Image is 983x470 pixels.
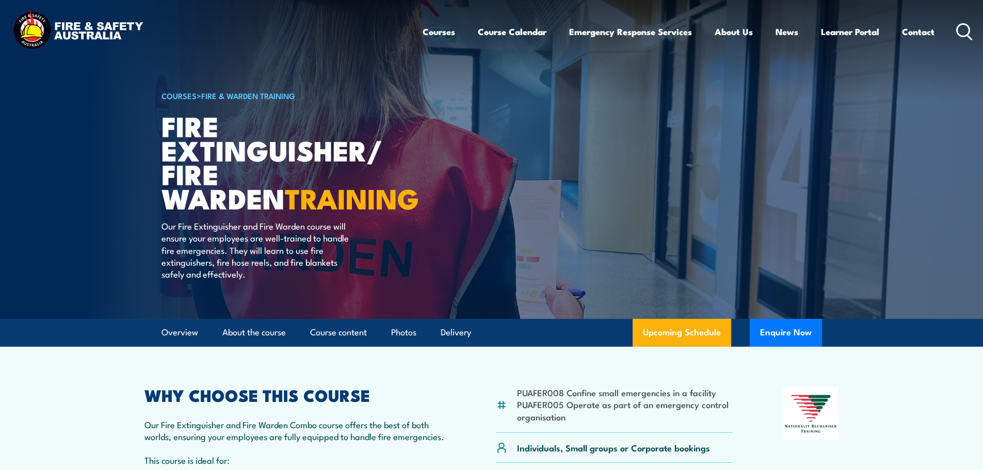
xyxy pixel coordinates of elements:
[776,18,798,45] a: News
[478,18,546,45] a: Course Calendar
[423,18,455,45] a: Courses
[162,89,416,102] h6: >
[441,319,471,346] a: Delivery
[162,90,197,101] a: COURSES
[310,319,367,346] a: Course content
[144,454,446,466] p: This course is ideal for:
[517,398,733,423] li: PUAFER005 Operate as part of an emergency control organisation
[783,387,839,440] img: Nationally Recognised Training logo.
[715,18,753,45] a: About Us
[162,220,350,280] p: Our Fire Extinguisher and Fire Warden course will ensure your employees are well-trained to handl...
[285,176,419,219] strong: TRAINING
[144,418,446,443] p: Our Fire Extinguisher and Fire Warden Combo course offers the best of both worlds, ensuring your ...
[902,18,934,45] a: Contact
[144,387,446,402] h2: WHY CHOOSE THIS COURSE
[201,90,295,101] a: Fire & Warden Training
[517,386,733,398] li: PUAFER008 Confine small emergencies in a facility
[162,114,416,210] h1: Fire Extinguisher/ Fire Warden
[222,319,286,346] a: About the course
[162,319,198,346] a: Overview
[633,319,731,347] a: Upcoming Schedule
[517,442,710,453] p: Individuals, Small groups or Corporate bookings
[750,319,822,347] button: Enquire Now
[391,319,416,346] a: Photos
[569,18,692,45] a: Emergency Response Services
[821,18,879,45] a: Learner Portal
